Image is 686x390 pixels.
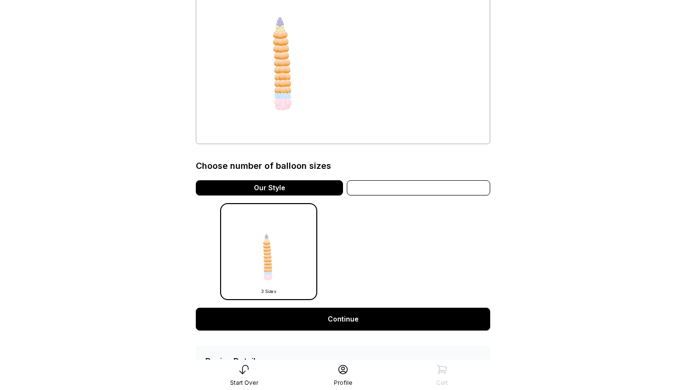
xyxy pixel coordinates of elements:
div: Start Over [230,379,258,387]
img: - [221,204,316,299]
div: Variation [347,180,490,195]
div: Design Details [205,355,260,367]
div: Profile [334,379,353,387]
div: 3 Sizes [233,289,304,294]
div: Choose number of balloon sizes [196,159,331,173]
a: Continue [196,308,490,331]
div: Cart [436,379,448,387]
div: Our Style [196,180,343,195]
